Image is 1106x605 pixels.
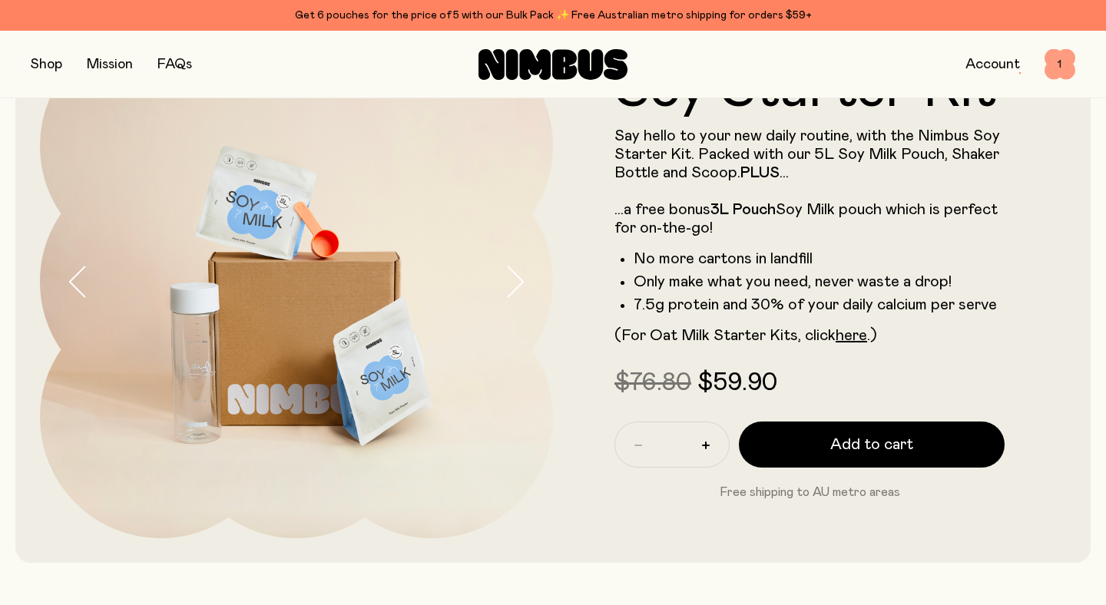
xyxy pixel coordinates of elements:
[614,483,1005,501] p: Free shipping to AU metro areas
[965,58,1020,71] a: Account
[836,328,867,343] a: here
[157,58,192,71] a: FAQs
[634,296,1005,314] li: 7.5g protein and 30% of your daily calcium per serve
[614,371,691,395] span: $76.80
[867,328,877,343] span: .)
[830,434,913,455] span: Add to cart
[614,127,1005,237] p: Say hello to your new daily routine, with the Nimbus Soy Starter Kit. Packed with our 5L Soy Milk...
[31,6,1075,25] div: Get 6 pouches for the price of 5 with our Bulk Pack ✨ Free Australian metro shipping for orders $59+
[614,328,836,343] span: (For Oat Milk Starter Kits, click
[87,58,133,71] a: Mission
[634,250,1005,268] li: No more cartons in landfill
[710,202,729,217] strong: 3L
[697,371,777,395] span: $59.90
[739,422,1005,468] button: Add to cart
[634,273,1005,291] li: Only make what you need, never waste a drop!
[733,202,776,217] strong: Pouch
[740,165,780,180] strong: PLUS
[1045,49,1075,80] button: 1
